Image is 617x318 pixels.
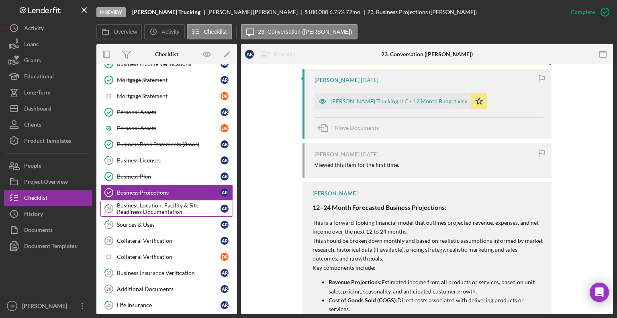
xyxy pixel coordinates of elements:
div: 23. Conversation ([PERSON_NAME]) [381,51,473,57]
a: 25Sources & UsesAR [100,217,233,233]
a: Collateral VerificationDR [100,249,233,265]
p: Estimated income from all products or services, based on unit sales, pricing, seasonality, and an... [329,278,543,296]
div: Personal Assets [117,125,221,131]
div: 6.75 % [329,9,345,15]
span: Move Documents [335,124,379,131]
a: 27Business Insurance VerificationAR [100,265,233,281]
button: Activity [144,24,184,39]
time: 2025-04-16 00:35 [361,151,378,158]
div: Business Location: Facility & Site Readiness Documentation [117,202,221,215]
tspan: 21 [106,158,111,163]
a: Personal AssetsAR [100,104,233,120]
button: Move Documents [315,118,387,138]
div: Business Projections [117,189,221,196]
label: 23. Conversation ([PERSON_NAME]) [258,29,352,35]
button: Long-Term [4,84,92,101]
div: Additional Documents [117,286,221,292]
a: 29Life InsuranceAR [100,297,233,313]
a: Business Bank Statements (3mos)AR [100,136,233,152]
a: Document Templates [4,238,92,254]
button: Checklist [4,190,92,206]
div: [PERSON_NAME] [20,298,72,316]
div: A R [221,76,229,84]
div: Mortgage Statement [117,77,221,83]
button: Educational [4,68,92,84]
p: Direct costs associated with delivering products or services. [329,296,543,314]
strong: Cost of Goods Sold (COGS): [329,297,397,304]
tspan: 29 [106,302,112,308]
time: 2025-05-23 00:27 [361,77,378,83]
p: This should be broken down monthly and based on realistic assumptions informed by market research... [313,236,543,263]
button: Activity [4,20,92,36]
div: [PERSON_NAME] [315,151,360,158]
b: [PERSON_NAME] Trucking [132,9,200,15]
div: A R [221,301,229,309]
a: 21Business LicensesAR [100,152,233,168]
button: Documents [4,222,92,238]
button: Grants [4,52,92,68]
button: Project Overview [4,174,92,190]
div: Document Templates [24,238,77,256]
button: Product Templates [4,133,92,149]
button: [PERSON_NAME] Trucking LLC - 12 Month Budget.xlsx [315,93,487,109]
div: Business Plan [117,173,221,180]
div: A R [221,156,229,164]
div: D R [221,253,229,261]
tspan: 28 [106,287,111,291]
div: Dashboard [24,101,51,119]
div: People [24,158,41,176]
div: Sources & Uses [117,222,221,228]
button: ARReassign [241,46,304,62]
div: In Review [96,7,126,17]
div: Reassign [274,46,296,62]
button: Loans [4,36,92,52]
span: $100,000 [304,8,328,15]
strong: Revenue Projections: [329,279,382,285]
div: Collateral Verification [117,238,221,244]
div: Grants [24,52,41,70]
div: Business Insurance Verification [117,270,221,276]
button: Overview [96,24,142,39]
div: Complete [571,4,595,20]
div: Checklist [24,190,47,208]
tspan: 27 [106,270,112,275]
tspan: 25 [106,222,111,227]
div: [PERSON_NAME] [313,190,358,197]
div: Activity [24,20,44,38]
div: Checklist [155,51,178,57]
div: Personal Assets [117,109,221,115]
button: Dashboard [4,101,92,117]
div: Loans [24,36,39,54]
p: Key components include: [313,263,543,272]
a: Business ProjectionsAR [100,185,233,201]
div: History [24,206,43,224]
label: Checklist [204,29,227,35]
div: Business Licenses [117,157,221,164]
p: This is a forward-looking financial model that outlines projected revenue, expenses, and net inco... [313,218,543,236]
div: Long-Term [24,84,51,103]
button: Complete [563,4,613,20]
a: Mortgage StatementDR [100,88,233,104]
div: D R [221,92,229,100]
a: 28Additional DocumentsAR [100,281,233,297]
div: Project Overview [24,174,68,192]
button: People [4,158,92,174]
div: Documents [24,222,53,240]
button: Checklist [187,24,232,39]
div: A R [221,172,229,181]
a: Business PlanAR [100,168,233,185]
div: Product Templates [24,133,71,151]
div: A R [245,50,254,59]
button: 23. Conversation ([PERSON_NAME]) [241,24,358,39]
div: A R [221,205,229,213]
div: A R [221,237,229,245]
div: 72 mo [346,9,360,15]
button: History [4,206,92,222]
